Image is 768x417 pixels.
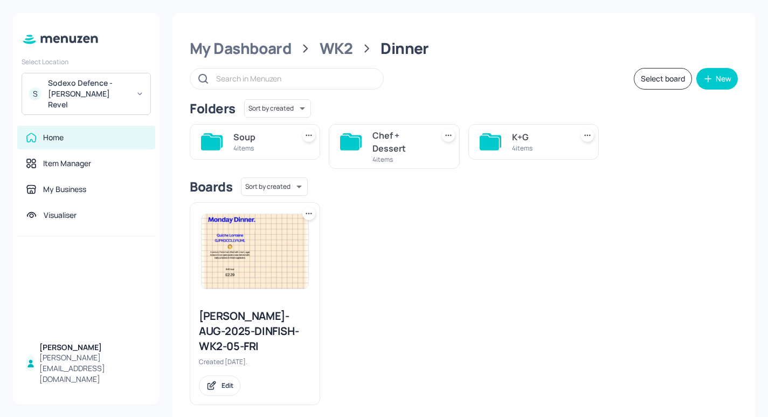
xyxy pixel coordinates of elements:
[202,214,308,289] img: 2025-08-06-175448710006414mtfxt0123.jpeg
[716,75,731,83] div: New
[216,71,372,86] input: Search in Menuzen
[190,39,292,58] div: My Dashboard
[22,57,151,66] div: Select Location
[241,176,308,197] div: Sort by created
[190,178,232,195] div: Boards
[233,131,289,143] div: Soup
[44,210,77,221] div: Visualiser
[372,155,428,164] div: 4 items
[380,39,429,58] div: Dinner
[512,131,568,143] div: K+G
[244,98,311,119] div: Sort by created
[512,143,568,153] div: 4 items
[233,143,289,153] div: 4 items
[43,132,64,143] div: Home
[372,129,428,155] div: Chef + Dessert
[43,158,91,169] div: Item Manager
[43,184,86,195] div: My Business
[696,68,738,90] button: New
[222,381,233,390] div: Edit
[320,39,353,58] div: WK2
[48,78,129,110] div: Sodexo Defence - [PERSON_NAME] Revel
[39,342,147,353] div: [PERSON_NAME]
[29,87,41,100] div: S
[199,309,311,354] div: [PERSON_NAME]-AUG-2025-DINFISH-WK2-05-FRI
[634,68,692,90] button: Select board
[39,352,147,385] div: [PERSON_NAME][EMAIL_ADDRESS][DOMAIN_NAME]
[199,357,311,366] div: Created [DATE].
[190,100,236,117] div: Folders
